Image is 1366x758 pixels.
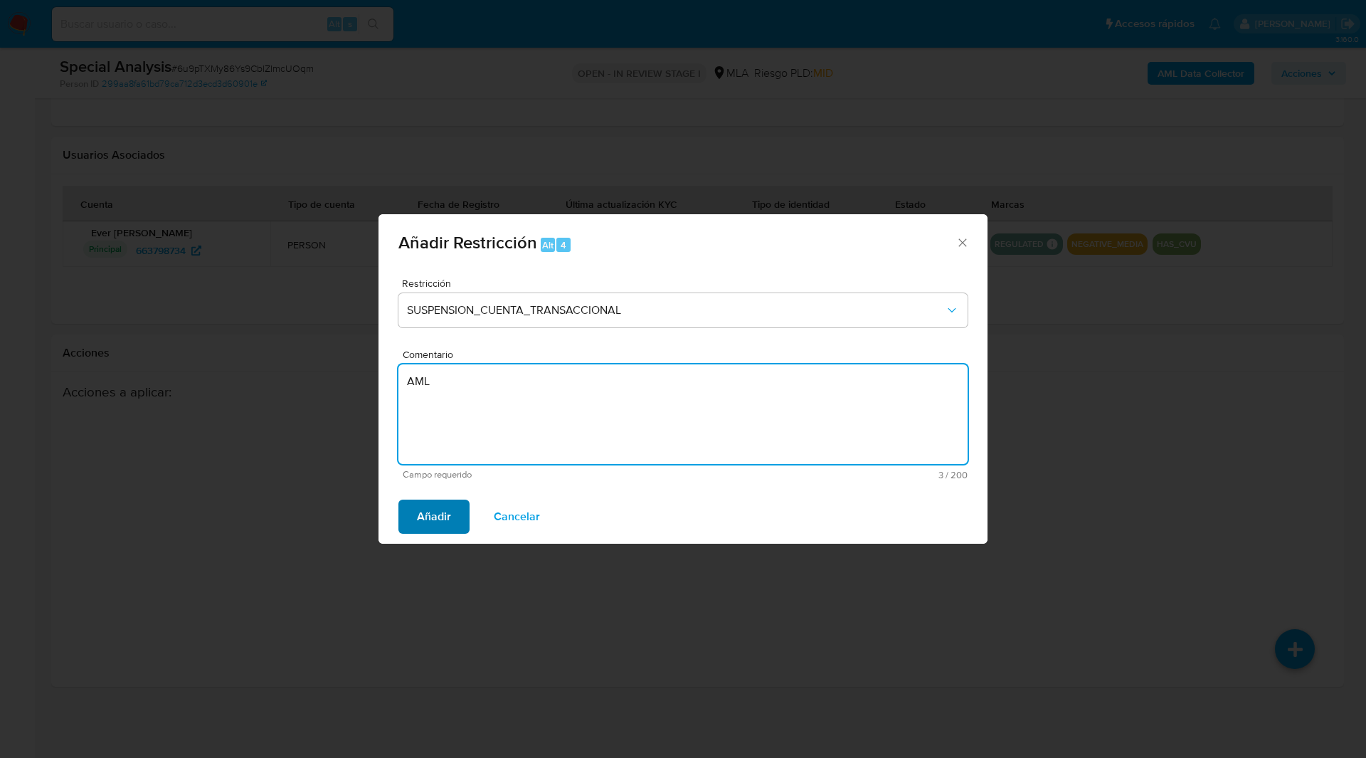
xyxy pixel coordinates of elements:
[407,303,945,317] span: SUSPENSION_CUENTA_TRANSACCIONAL
[955,236,968,248] button: Cerrar ventana
[494,501,540,532] span: Cancelar
[402,278,971,288] span: Restricción
[475,500,558,534] button: Cancelar
[542,238,554,252] span: Alt
[398,364,968,464] textarea: AML
[403,349,972,360] span: Comentario
[417,501,451,532] span: Añadir
[403,470,685,480] span: Campo requerido
[398,230,537,255] span: Añadir Restricción
[685,470,968,480] span: Máximo 200 caracteres
[398,293,968,327] button: Restriction
[561,238,566,252] span: 4
[398,500,470,534] button: Añadir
